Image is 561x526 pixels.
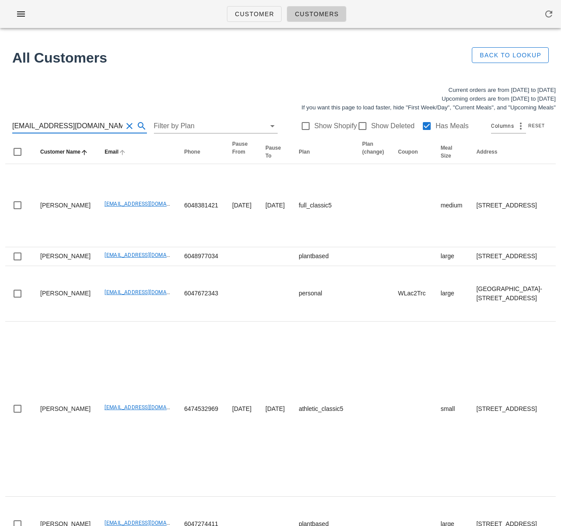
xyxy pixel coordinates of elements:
button: Back to Lookup [472,47,549,63]
span: Customer [234,11,274,18]
span: Plan [299,149,310,155]
th: Customer Name: Sorted ascending. Activate to sort descending. [33,140,98,164]
button: Reset [526,122,549,130]
span: Customer Name [40,149,80,155]
th: Email: Not sorted. Activate to sort ascending. [98,140,177,164]
td: [DATE] [258,322,292,497]
th: Coupon: Not sorted. Activate to sort ascending. [391,140,433,164]
td: [STREET_ADDRESS] [469,164,549,247]
td: [STREET_ADDRESS] [469,247,549,266]
a: [EMAIL_ADDRESS][DOMAIN_NAME] [105,252,192,258]
div: Columns [491,119,526,133]
label: Show Shopify [314,122,357,130]
td: full_classic5 [292,164,355,247]
td: [PERSON_NAME] [33,266,98,322]
td: WLac2Trc [391,266,433,322]
td: [PERSON_NAME] [33,247,98,266]
a: Customers [287,6,346,22]
span: Pause To [265,145,281,159]
td: [DATE] [225,322,258,497]
span: Email [105,149,118,155]
td: [PERSON_NAME] [33,322,98,497]
td: medium [434,164,470,247]
a: [EMAIL_ADDRESS][DOMAIN_NAME] [105,404,192,410]
span: Back to Lookup [479,52,541,59]
th: Phone: Not sorted. Activate to sort ascending. [177,140,225,164]
div: Filter by Plan [154,119,278,133]
a: Customer [227,6,282,22]
th: Plan: Not sorted. Activate to sort ascending. [292,140,355,164]
td: 6048977034 [177,247,225,266]
td: athletic_classic5 [292,322,355,497]
td: large [434,247,470,266]
span: Phone [184,149,200,155]
td: small [434,322,470,497]
th: Pause To: Not sorted. Activate to sort ascending. [258,140,292,164]
th: Plan (change): Not sorted. Activate to sort ascending. [355,140,391,164]
td: [GEOGRAPHIC_DATA]-[STREET_ADDRESS] [469,266,549,322]
span: Address [476,149,497,155]
th: Address: Not sorted. Activate to sort ascending. [469,140,549,164]
td: 6474532969 [177,322,225,497]
span: Pause From [232,141,247,155]
td: 6048381421 [177,164,225,247]
h1: All Customers [12,47,458,68]
span: Meal Size [441,145,453,159]
td: [DATE] [258,164,292,247]
a: [EMAIL_ADDRESS][DOMAIN_NAME] [105,520,192,526]
td: 6047672343 [177,266,225,322]
td: large [434,266,470,322]
td: [DATE] [225,164,258,247]
label: Show Deleted [371,122,415,130]
span: Plan (change) [362,141,384,155]
td: personal [292,266,355,322]
td: [STREET_ADDRESS] [469,322,549,497]
span: Customers [294,11,339,18]
th: Meal Size: Not sorted. Activate to sort ascending. [434,140,470,164]
span: Columns [491,122,514,130]
td: [PERSON_NAME] [33,164,98,247]
a: [EMAIL_ADDRESS][DOMAIN_NAME] [105,289,192,295]
a: [EMAIL_ADDRESS][DOMAIN_NAME] [105,201,192,207]
button: Clear Search for customer [124,121,135,131]
span: Reset [528,123,545,128]
label: Has Meals [436,122,469,130]
td: plantbased [292,247,355,266]
th: Pause From: Not sorted. Activate to sort ascending. [225,140,258,164]
span: Coupon [398,149,418,155]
